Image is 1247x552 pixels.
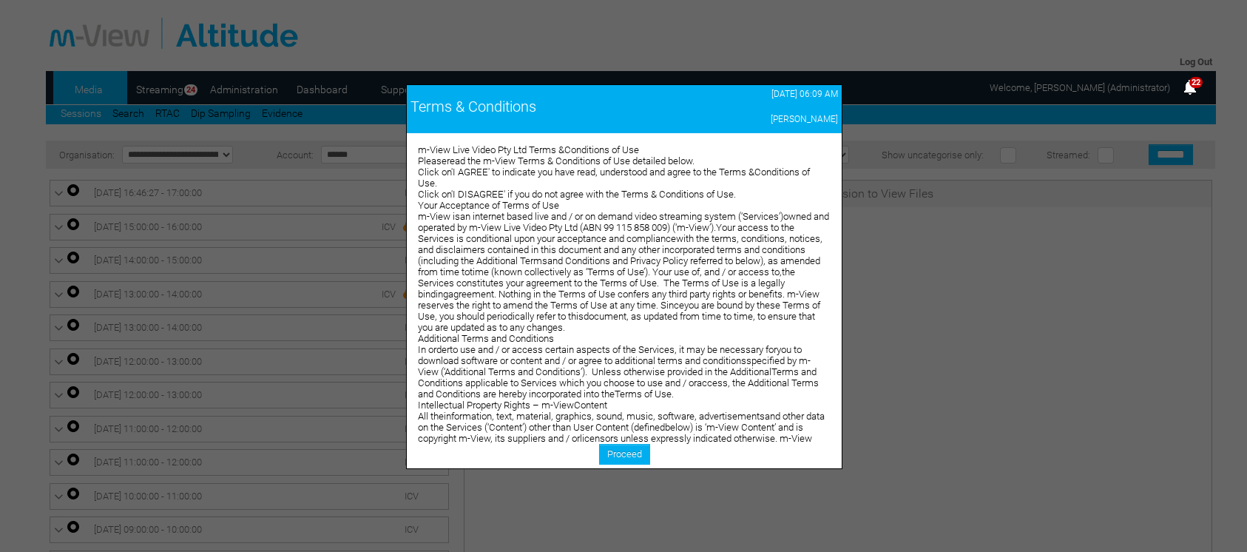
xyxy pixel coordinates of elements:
span: m-View isan internet based live and / or on demand video streaming system (‘Services’)owned and o... [418,211,829,333]
span: Intellectual Property Rights – m-ViewContent [418,400,607,411]
span: Click on'I AGREE' to indicate you have read, understood and agree to the Terms &Conditions of Use. [418,166,810,189]
a: Proceed [599,444,650,465]
img: bell25.png [1181,78,1199,96]
span: Additional Terms and Conditions [418,333,554,344]
td: [PERSON_NAME] [686,110,842,128]
span: All theinformation, text, material, graphics, sound, music, software, advertisementsand other dat... [418,411,828,499]
span: 22 [1189,77,1203,88]
td: [DATE] 06:09 AM [686,85,842,103]
span: Click on'I DISAGREE' if you do not agree with the Terms & Conditions of Use. [418,189,736,200]
span: Pleaseread the m-View Terms & Conditions of Use detailed below. [418,155,695,166]
span: In orderto use and / or access certain aspects of the Services, it may be necessary foryou to dow... [418,344,819,400]
span: Your Acceptance of Terms of Use [418,200,559,211]
span: m-View Live Video Pty Ltd Terms &Conditions of Use [418,144,639,155]
div: Terms & Conditions [410,98,682,115]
